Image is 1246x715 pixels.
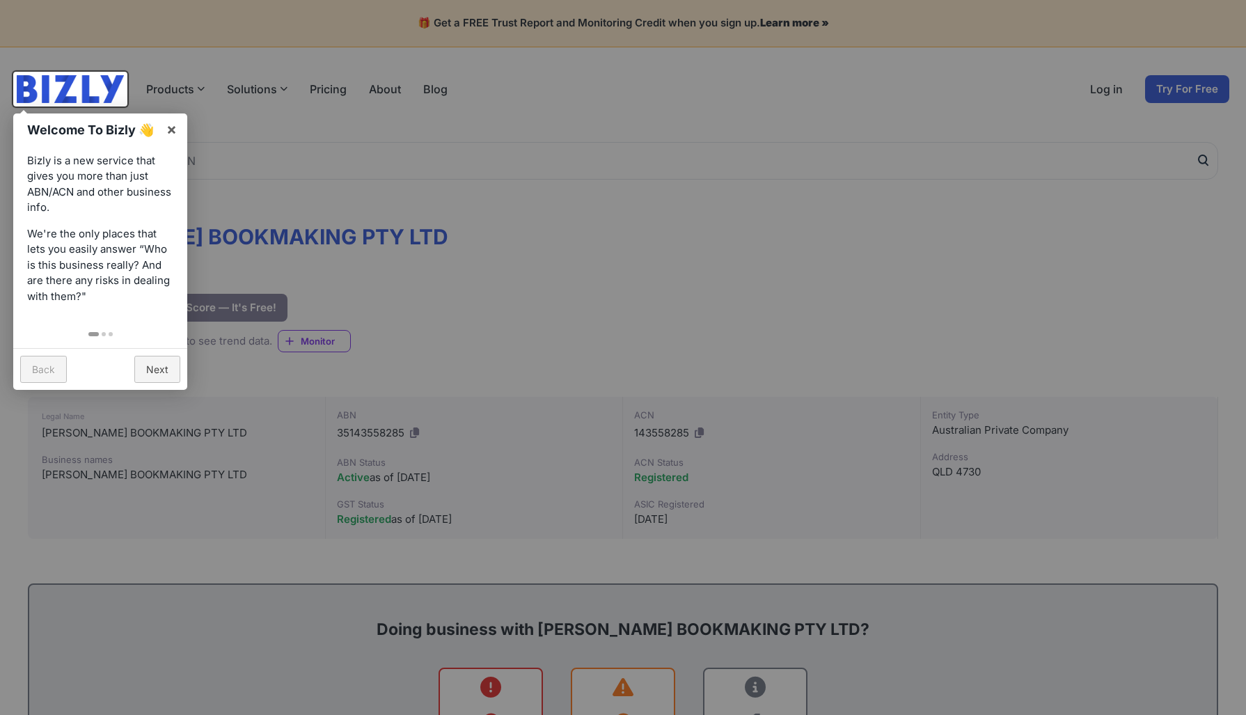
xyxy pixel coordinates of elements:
a: × [156,113,187,145]
a: Back [20,356,67,383]
p: We're the only places that lets you easily answer “Who is this business really? And are there any... [27,226,173,305]
a: Next [134,356,180,383]
h1: Welcome To Bizly 👋 [27,120,159,139]
p: Bizly is a new service that gives you more than just ABN/ACN and other business info. [27,153,173,216]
